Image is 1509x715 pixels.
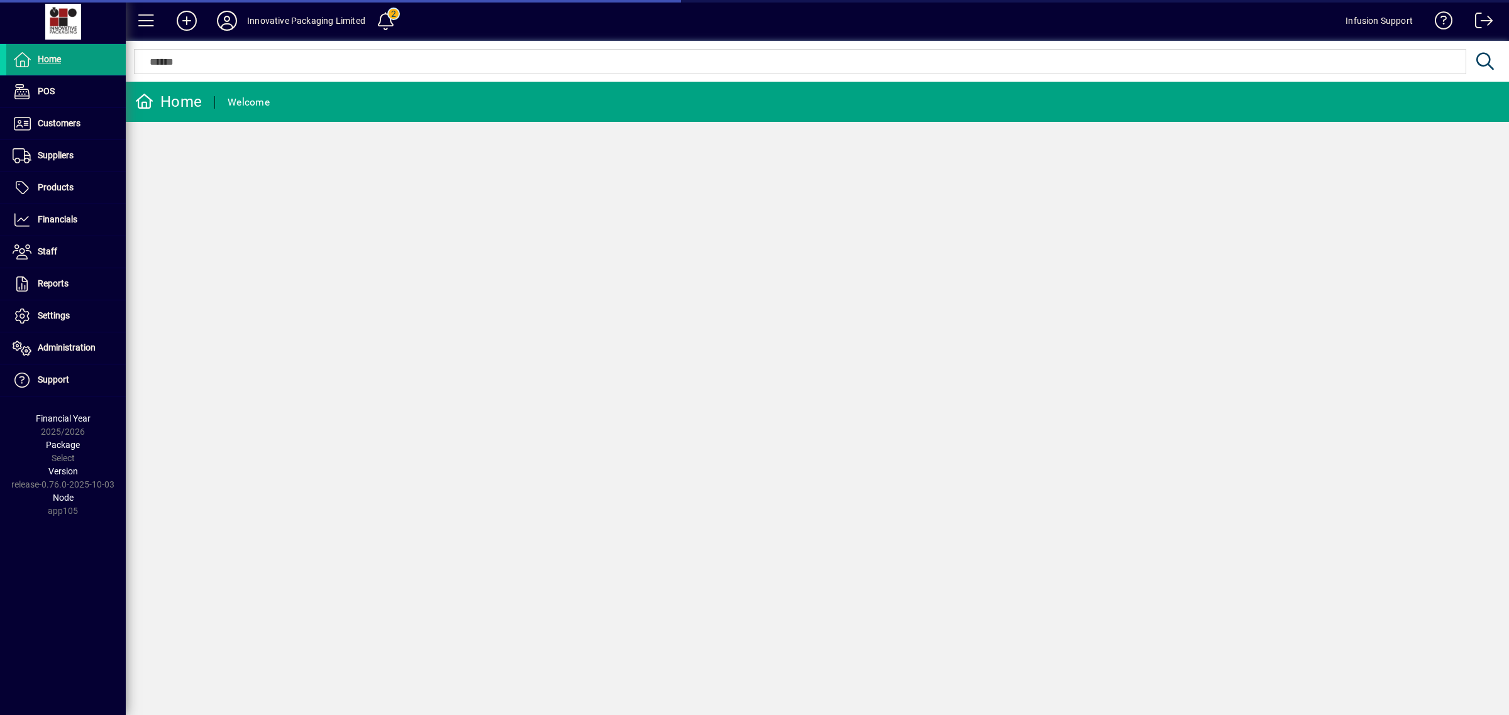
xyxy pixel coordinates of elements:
[135,92,202,112] div: Home
[38,374,69,385] span: Support
[38,342,96,352] span: Administration
[6,332,126,364] a: Administration
[38,214,77,224] span: Financials
[6,140,126,172] a: Suppliers
[38,182,74,192] span: Products
[6,172,126,204] a: Products
[6,108,126,139] a: Customers
[48,466,78,476] span: Version
[6,236,126,268] a: Staff
[38,118,80,128] span: Customers
[38,86,55,96] span: POS
[6,300,126,332] a: Settings
[247,11,365,31] div: Innovative Packaging Limited
[38,150,74,160] span: Suppliers
[46,440,80,450] span: Package
[1346,11,1413,31] div: Infusion Support
[38,278,69,288] span: Reports
[36,413,91,423] span: Financial Year
[6,268,126,300] a: Reports
[53,493,74,503] span: Node
[228,92,270,112] div: Welcome
[38,246,57,256] span: Staff
[207,9,247,32] button: Profile
[167,9,207,32] button: Add
[6,76,126,107] a: POS
[38,310,70,320] span: Settings
[1466,3,1493,43] a: Logout
[6,204,126,236] a: Financials
[38,54,61,64] span: Home
[6,364,126,396] a: Support
[1425,3,1453,43] a: Knowledge Base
